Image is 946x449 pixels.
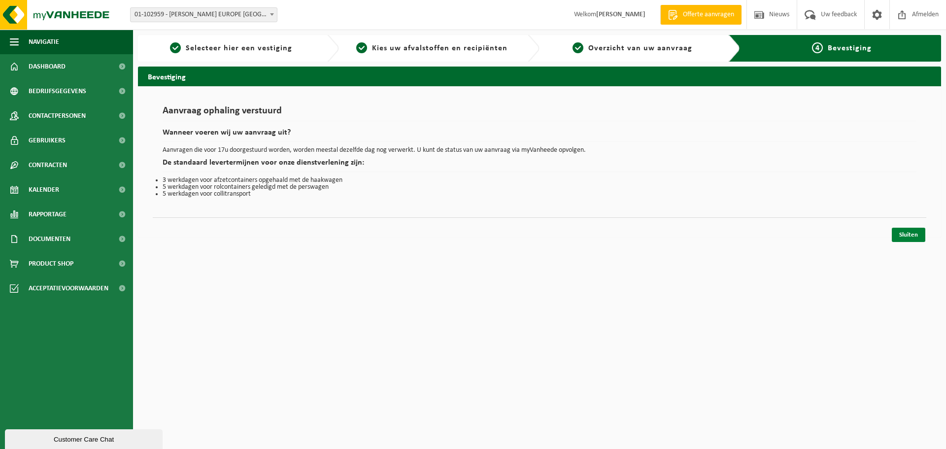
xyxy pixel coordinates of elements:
span: Bedrijfsgegevens [29,79,86,104]
h2: De standaard levertermijnen voor onze dienstverlening zijn: [163,159,916,172]
a: Sluiten [892,228,925,242]
span: 1 [170,42,181,53]
span: Contactpersonen [29,104,86,128]
span: Product Shop [29,251,73,276]
span: Offerte aanvragen [680,10,737,20]
span: Overzicht van uw aanvraag [588,44,692,52]
span: Bevestiging [828,44,872,52]
a: 1Selecteer hier een vestiging [143,42,319,54]
span: Navigatie [29,30,59,54]
strong: [PERSON_NAME] [596,11,645,18]
iframe: chat widget [5,427,165,449]
h2: Wanneer voeren wij uw aanvraag uit? [163,129,916,142]
span: Dashboard [29,54,66,79]
h2: Bevestiging [138,67,941,86]
li: 5 werkdagen voor collitransport [163,191,916,198]
span: 01-102959 - ALLARD EUROPE NV - TURNHOUT [131,8,277,22]
span: Kies uw afvalstoffen en recipiënten [372,44,507,52]
span: 01-102959 - ALLARD EUROPE NV - TURNHOUT [130,7,277,22]
li: 5 werkdagen voor rolcontainers geledigd met de perswagen [163,184,916,191]
span: Gebruikers [29,128,66,153]
span: Kalender [29,177,59,202]
li: 3 werkdagen voor afzetcontainers opgehaald met de haakwagen [163,177,916,184]
p: Aanvragen die voor 17u doorgestuurd worden, worden meestal dezelfde dag nog verwerkt. U kunt de s... [163,147,916,154]
h1: Aanvraag ophaling verstuurd [163,106,916,121]
a: 3Overzicht van uw aanvraag [544,42,721,54]
span: Selecteer hier een vestiging [186,44,292,52]
span: 3 [573,42,583,53]
span: 4 [812,42,823,53]
a: 2Kies uw afvalstoffen en recipiënten [344,42,520,54]
span: 2 [356,42,367,53]
span: Acceptatievoorwaarden [29,276,108,301]
span: Documenten [29,227,70,251]
span: Contracten [29,153,67,177]
span: Rapportage [29,202,67,227]
a: Offerte aanvragen [660,5,742,25]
